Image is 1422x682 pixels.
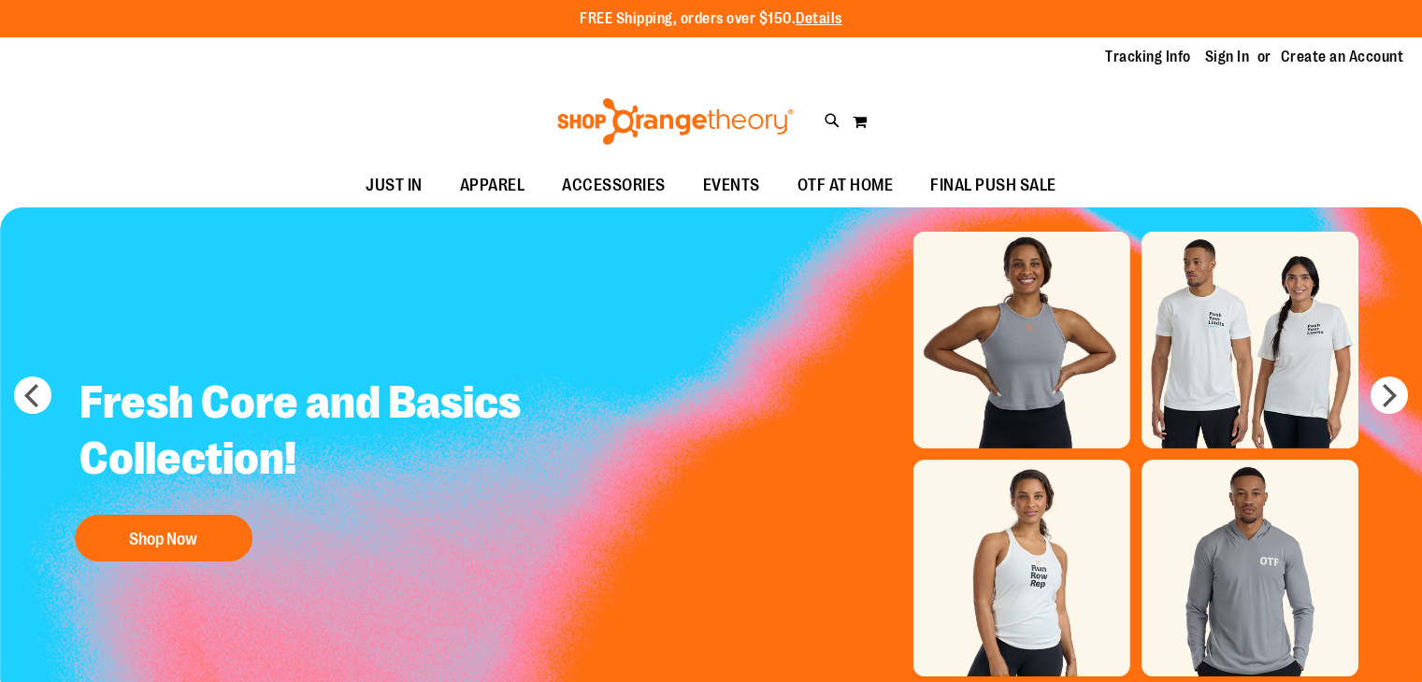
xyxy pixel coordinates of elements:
[930,164,1056,206] span: FINAL PUSH SALE
[460,164,525,206] span: APPAREL
[562,164,666,206] span: ACCESSORIES
[347,164,441,207] a: JUST IN
[366,164,423,206] span: JUST IN
[75,515,252,561] button: Shop Now
[779,164,912,207] a: OTF AT HOME
[1105,47,1191,67] a: Tracking Info
[65,361,563,505] h2: Fresh Core and Basics Collection!
[703,164,760,206] span: EVENTS
[1205,47,1250,67] a: Sign In
[797,164,894,206] span: OTF AT HOME
[580,8,842,30] p: FREE Shipping, orders over $150.
[796,10,842,27] a: Details
[543,164,684,207] a: ACCESSORIES
[684,164,779,207] a: EVENTS
[554,98,797,145] img: Shop Orangetheory
[1281,47,1404,67] a: Create an Account
[912,164,1075,207] a: FINAL PUSH SALE
[14,377,51,414] button: prev
[441,164,544,207] a: APPAREL
[1371,377,1408,414] button: next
